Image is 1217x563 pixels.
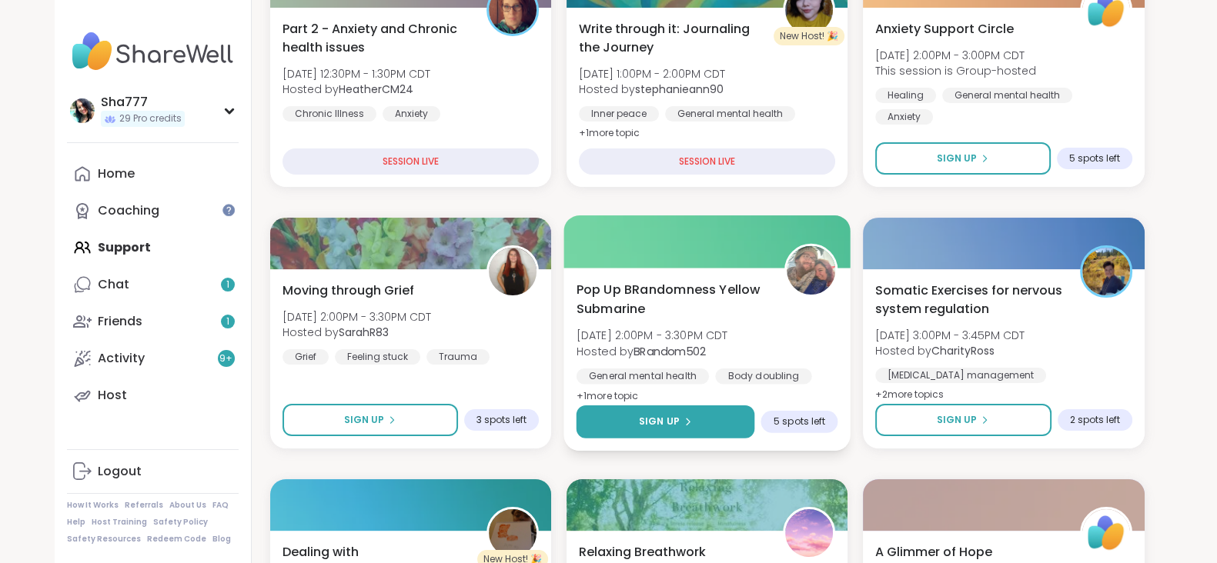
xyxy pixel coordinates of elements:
span: Sign Up [937,413,977,427]
img: CharIotte [785,509,833,557]
span: 3 spots left [476,414,527,426]
img: CharityRoss [1082,248,1130,295]
a: Coaching [67,192,239,229]
span: Hosted by [875,343,1025,358]
a: Help [67,517,85,528]
span: 1 [226,315,229,328]
span: Hosted by [283,325,431,340]
b: HeatherCM24 [339,82,413,97]
iframe: Spotlight [222,204,235,216]
img: Sha777 [70,98,95,123]
div: Chronic Illness [283,106,376,122]
span: [DATE] 1:00PM - 2:00PM CDT [579,66,725,82]
span: 5 spots left [1069,152,1120,165]
span: 5 spots left [774,415,825,428]
div: SESSION LIVE [283,148,539,175]
b: stephanieann90 [635,82,724,97]
a: About Us [169,500,206,511]
span: Moving through Grief [283,281,414,300]
a: Referrals [125,500,163,511]
span: Sign Up [639,415,680,428]
span: 2 spots left [1070,414,1120,426]
a: Host Training [92,517,147,528]
span: [DATE] 3:00PM - 3:45PM CDT [875,328,1025,343]
div: Feeling stuck [335,349,420,365]
div: General mental health [665,106,795,122]
a: How It Works [67,500,119,511]
div: Trauma [426,349,490,365]
a: Redeem Code [147,534,206,545]
a: Host [67,377,239,414]
div: Home [98,165,135,182]
span: Relaxing Breathwork [579,543,706,561]
span: Hosted by [283,82,430,97]
div: Friends [98,313,142,330]
div: General mental health [942,88,1072,103]
b: BRandom502 [634,343,706,358]
a: Friends1 [67,303,239,340]
img: Vici [489,509,537,557]
span: A Glimmer of Hope [875,543,992,561]
a: Chat1 [67,266,239,303]
span: [DATE] 2:00PM - 3:30PM CDT [283,309,431,325]
div: [MEDICAL_DATA] management [875,368,1046,383]
a: Home [67,155,239,192]
a: Blog [212,534,231,545]
a: Activity9+ [67,340,239,377]
button: Sign Up [875,142,1050,175]
div: New Host! 🎉 [774,27,844,45]
div: Body doubling [715,368,811,384]
img: SarahR83 [489,248,537,295]
div: Host [98,387,127,404]
span: [DATE] 12:30PM - 1:30PM CDT [283,66,430,82]
span: Pop Up BRandomness Yellow Submarine [576,280,767,318]
div: Healing [875,88,936,103]
a: FAQ [212,500,229,511]
div: Anxiety [875,109,933,125]
div: Sha777 [101,94,185,111]
span: [DATE] 2:00PM - 3:00PM CDT [875,48,1036,63]
div: Logout [98,463,142,480]
span: 9 + [219,352,232,365]
span: Hosted by [576,343,727,358]
button: Sign Up [576,405,754,438]
a: Logout [67,453,239,490]
span: This session is Group-hosted [875,63,1036,78]
div: Activity [98,350,145,367]
a: Safety Resources [67,534,141,545]
span: Somatic Exercises for nervous system regulation [875,281,1062,318]
button: Sign Up [875,404,1051,436]
span: Anxiety Support Circle [875,20,1014,38]
div: SESSION LIVE [579,148,835,175]
img: ShareWell [1082,509,1130,557]
span: Sign Up [344,413,384,427]
div: Inner peace [579,106,659,122]
span: Hosted by [579,82,725,97]
img: BRandom502 [787,246,835,295]
img: ShareWell Nav Logo [67,25,239,78]
b: SarahR83 [339,325,389,340]
span: 29 Pro credits [119,112,182,125]
button: Sign Up [283,404,458,436]
span: 1 [226,278,229,291]
div: Grief [283,349,329,365]
div: General mental health [576,368,708,384]
div: Coaching [98,202,159,219]
div: Chat [98,276,129,293]
div: Anxiety [383,106,440,122]
span: Part 2 - Anxiety and Chronic health issues [283,20,470,57]
span: Sign Up [937,152,977,165]
b: CharityRoss [931,343,995,358]
span: Write through it: Journaling the Journey [579,20,766,57]
a: Safety Policy [153,517,208,528]
span: [DATE] 2:00PM - 3:30PM CDT [576,328,727,343]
